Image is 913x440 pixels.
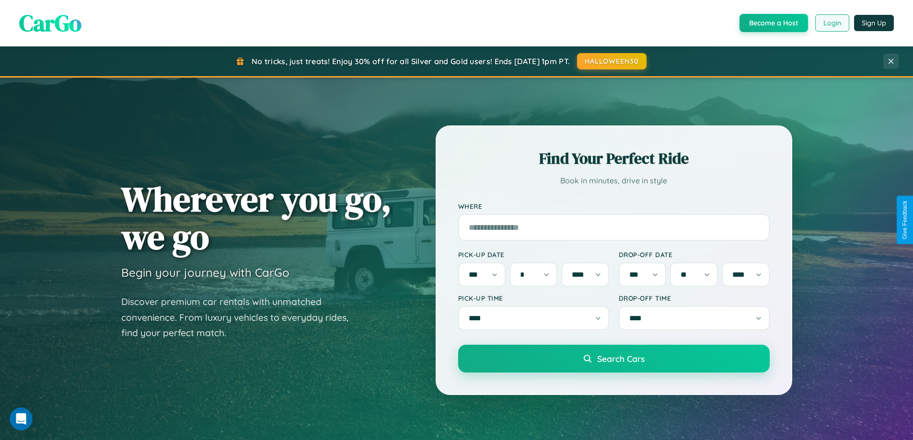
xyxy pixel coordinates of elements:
[815,14,849,32] button: Login
[597,353,645,364] span: Search Cars
[19,7,81,39] span: CarGo
[740,14,808,32] button: Become a Host
[121,180,392,256] h1: Wherever you go, we go
[458,250,609,259] label: Pick-up Date
[121,265,289,280] h3: Begin your journey with CarGo
[619,250,770,259] label: Drop-off Date
[458,174,770,188] p: Book in minutes, drive in style
[121,294,361,341] p: Discover premium car rentals with unmatched convenience. From luxury vehicles to everyday rides, ...
[252,56,570,66] span: No tricks, just treats! Enjoy 30% off for all Silver and Gold users! Ends [DATE] 1pm PT.
[577,53,647,69] button: HALLOWEEN30
[854,15,894,31] button: Sign Up
[458,148,770,169] h2: Find Your Perfect Ride
[619,294,770,302] label: Drop-off Time
[10,407,33,430] iframe: Intercom live chat
[458,345,770,372] button: Search Cars
[458,202,770,210] label: Where
[458,294,609,302] label: Pick-up Time
[901,201,908,239] div: Give Feedback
